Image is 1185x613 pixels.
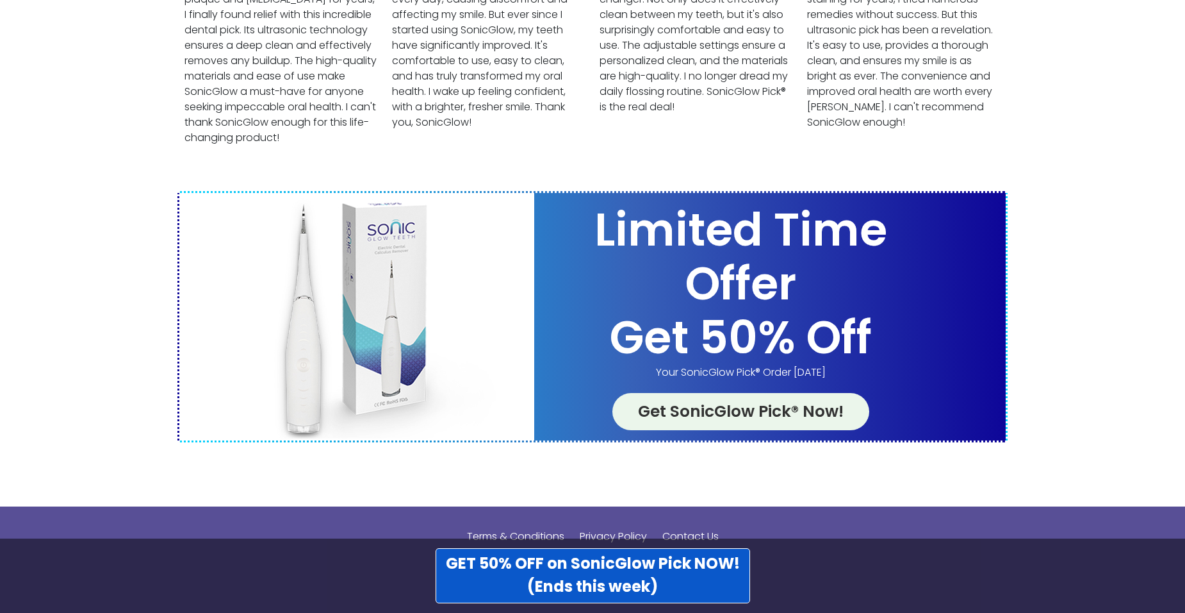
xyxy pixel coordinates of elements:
[446,553,740,597] strong: GET 50% OFF on SonicGlow Pick NOW! (Ends this week)
[179,193,534,441] img: Image
[461,519,571,560] a: Terms & Conditions
[534,203,947,311] h2: Limited Time Offer
[534,365,947,380] span: Your SonicGlow Pick® Order [DATE]
[656,519,725,560] a: Contact Us
[612,393,869,430] a: Get SonicGlow Pick® Now!
[573,519,653,560] a: Privacy Policy
[534,311,947,365] h2: Get 50% Off
[436,548,750,603] a: GET 50% OFF on SonicGlow Pick NOW!(Ends this week)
